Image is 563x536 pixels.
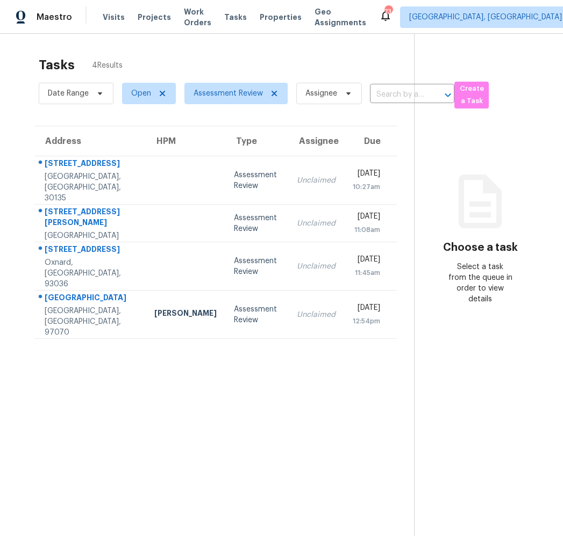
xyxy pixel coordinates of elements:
[154,308,217,321] div: [PERSON_NAME]
[131,88,151,99] span: Open
[353,302,380,316] div: [DATE]
[288,126,344,156] th: Assignee
[39,60,75,70] h2: Tasks
[234,304,280,325] div: Assessment Review
[297,175,336,186] div: Unclaimed
[234,170,280,191] div: Assessment Review
[45,206,137,230] div: [STREET_ADDRESS][PERSON_NAME]
[353,224,380,235] div: 11:08am
[45,158,137,171] div: [STREET_ADDRESS]
[297,309,336,320] div: Unclaimed
[48,88,89,99] span: Date Range
[234,256,280,277] div: Assessment Review
[45,171,137,204] div: [GEOGRAPHIC_DATA], [GEOGRAPHIC_DATA], 30135
[447,262,513,305] div: Select a task from the queue in order to view details
[454,82,489,108] button: Create a Task
[45,244,137,257] div: [STREET_ADDRESS]
[194,88,263,99] span: Assessment Review
[297,261,336,272] div: Unclaimed
[305,88,337,99] span: Assignee
[353,267,380,278] div: 11:45am
[443,242,518,253] h3: Choose a task
[45,230,137,241] div: [GEOGRAPHIC_DATA]
[297,218,336,229] div: Unclaimed
[224,13,247,21] span: Tasks
[225,126,288,156] th: Type
[92,60,123,71] span: 4 Results
[184,6,211,28] span: Work Orders
[353,168,380,182] div: [DATE]
[384,6,392,17] div: 734
[315,6,366,28] span: Geo Assignments
[45,306,137,338] div: [GEOGRAPHIC_DATA], [GEOGRAPHIC_DATA], 97070
[146,126,225,156] th: HPM
[353,316,380,327] div: 12:54pm
[138,12,171,23] span: Projects
[45,292,137,306] div: [GEOGRAPHIC_DATA]
[440,88,455,103] button: Open
[234,213,280,234] div: Assessment Review
[353,182,380,192] div: 10:27am
[34,126,146,156] th: Address
[353,211,380,224] div: [DATE]
[370,86,424,103] input: Search by address
[260,12,302,23] span: Properties
[45,257,137,289] div: Oxnard, [GEOGRAPHIC_DATA], 93036
[353,254,380,267] div: [DATE]
[103,12,125,23] span: Visits
[37,12,72,23] span: Maestro
[344,126,397,156] th: Due
[460,83,483,107] span: Create a Task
